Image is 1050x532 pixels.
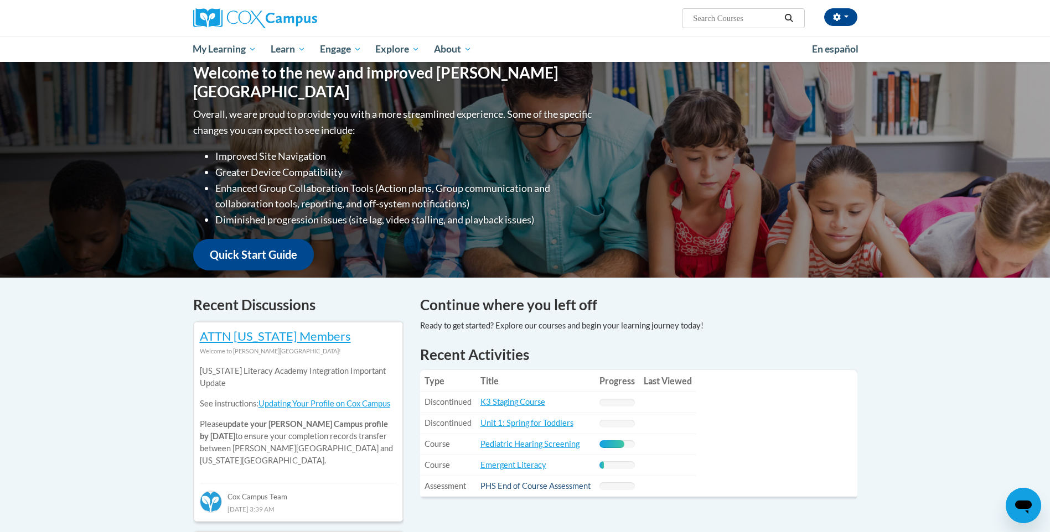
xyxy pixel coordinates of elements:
a: Learn [263,36,313,62]
div: Main menu [177,36,874,62]
a: About [427,36,479,62]
a: Unit 1: Spring for Toddlers [480,418,573,427]
li: Enhanced Group Collaboration Tools (Action plans, Group communication and collaboration tools, re... [215,180,594,212]
span: Assessment [425,481,466,491]
a: PHS End of Course Assessment [480,481,591,491]
span: Engage [320,43,361,56]
iframe: Button to launch messaging window, conversation in progress [1006,488,1041,523]
span: Course [425,439,450,448]
a: Pediatric Hearing Screening [480,439,580,448]
div: [DATE] 3:39 AM [200,503,397,515]
th: Last Viewed [639,370,696,392]
a: Emergent Literacy [480,460,546,470]
th: Title [476,370,595,392]
div: Progress, % [599,461,604,469]
div: Welcome to [PERSON_NAME][GEOGRAPHIC_DATA]! [200,345,397,357]
th: Progress [595,370,639,392]
p: [US_STATE] Literacy Academy Integration Important Update [200,365,397,389]
img: Cox Campus Team [200,491,222,513]
button: Search [780,12,797,25]
h4: Recent Discussions [193,294,404,316]
span: Discontinued [425,418,472,427]
a: ATTN [US_STATE] Members [200,328,351,343]
span: Explore [375,43,420,56]
li: Improved Site Navigation [215,148,594,164]
h1: Welcome to the new and improved [PERSON_NAME][GEOGRAPHIC_DATA] [193,64,594,101]
div: Cox Campus Team [200,483,397,503]
a: Updating Your Profile on Cox Campus [258,399,390,408]
span: Course [425,460,450,470]
span: En español [812,43,858,55]
span: My Learning [193,43,256,56]
span: About [434,43,472,56]
a: Quick Start Guide [193,239,314,270]
li: Greater Device Compatibility [215,164,594,180]
input: Search Courses [692,12,780,25]
a: En español [805,38,866,61]
a: Explore [368,36,427,62]
h1: Recent Activities [420,345,857,364]
p: Overall, we are proud to provide you with a more streamlined experience. Some of the specific cha... [193,106,594,138]
th: Type [420,370,476,392]
span: Learn [271,43,306,56]
img: Cox Campus [193,8,317,28]
span: Discontinued [425,397,472,406]
h4: Continue where you left off [420,294,857,316]
div: Progress, % [599,440,624,448]
div: Please to ensure your completion records transfer between [PERSON_NAME][GEOGRAPHIC_DATA] and [US_... [200,357,397,475]
a: My Learning [186,36,264,62]
li: Diminished progression issues (site lag, video stalling, and playback issues) [215,212,594,228]
a: K3 Staging Course [480,397,545,406]
p: See instructions: [200,398,397,410]
button: Account Settings [824,8,857,26]
a: Engage [313,36,369,62]
b: update your [PERSON_NAME] Campus profile by [DATE] [200,419,388,441]
a: Cox Campus [193,8,404,28]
